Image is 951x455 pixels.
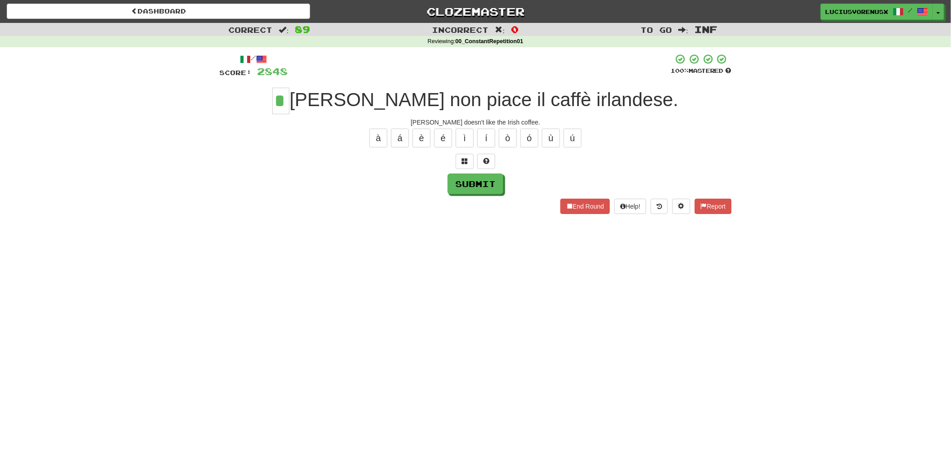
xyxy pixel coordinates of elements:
[448,174,503,194] button: Submit
[219,54,288,65] div: /
[477,129,495,147] button: í
[456,154,474,169] button: Switch sentence to multiple choice alt+p
[651,199,668,214] button: Round history (alt+y)
[679,26,689,34] span: :
[821,4,933,20] a: LuciusVorenusX /
[694,24,717,35] span: Inf
[614,199,646,214] button: Help!
[391,129,409,147] button: á
[456,129,474,147] button: ì
[289,89,678,110] span: [PERSON_NAME] non piace il caffè irlandese.
[560,199,610,214] button: End Round
[908,7,913,13] span: /
[229,25,273,34] span: Correct
[695,199,732,214] button: Report
[295,24,310,35] span: 89
[671,67,732,75] div: Mastered
[432,25,489,34] span: Incorrect
[413,129,431,147] button: è
[219,118,732,127] div: [PERSON_NAME] doesn't like the Irish coffee.
[369,129,387,147] button: à
[826,8,889,16] span: LuciusVorenusX
[511,24,519,35] span: 0
[477,154,495,169] button: Single letter hint - you only get 1 per sentence and score half the points! alt+h
[542,129,560,147] button: ù
[499,129,517,147] button: ò
[564,129,582,147] button: ú
[671,67,689,74] span: 100 %
[455,38,523,45] strong: 00_ConstantRepetition01
[279,26,289,34] span: :
[520,129,538,147] button: ó
[219,69,252,76] span: Score:
[7,4,310,19] a: Dashboard
[434,129,452,147] button: é
[257,66,288,77] span: 2848
[495,26,505,34] span: :
[641,25,672,34] span: To go
[324,4,627,19] a: Clozemaster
